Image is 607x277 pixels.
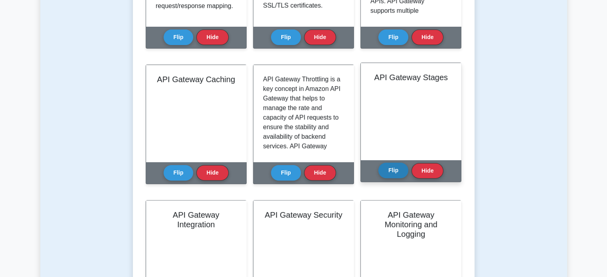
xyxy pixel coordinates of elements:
h2: API Gateway Monitoring and Logging [370,210,451,239]
h2: API Gateway Caching [156,75,237,84]
button: Hide [196,29,228,45]
h2: API Gateway Integration [156,210,237,229]
button: Flip [378,163,408,178]
h2: API Gateway Stages [370,73,451,82]
button: Flip [164,165,194,181]
button: Flip [271,165,301,181]
button: Flip [378,29,408,45]
button: Flip [164,29,194,45]
button: Hide [196,165,228,181]
h2: API Gateway Security [263,210,344,220]
button: Hide [411,163,443,179]
button: Hide [411,29,443,45]
button: Hide [304,165,336,181]
button: Hide [304,29,336,45]
button: Flip [271,29,301,45]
